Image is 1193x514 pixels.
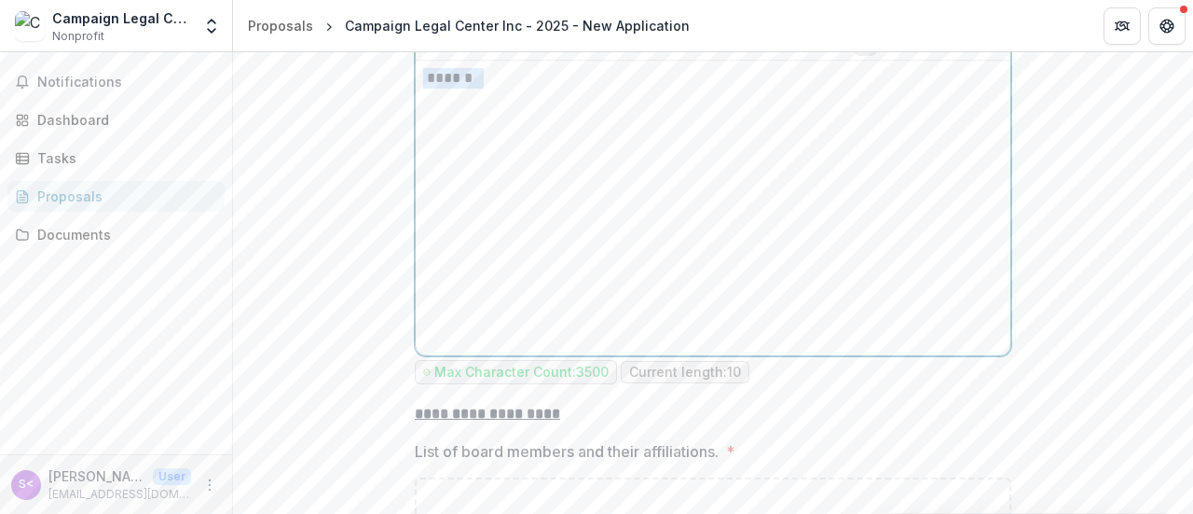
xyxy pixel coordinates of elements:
a: Documents [7,219,225,250]
div: Campaign Legal Center Inc - 2025 - New Application [345,16,690,35]
a: Proposals [240,12,321,39]
button: More [199,474,221,496]
p: [EMAIL_ADDRESS][DOMAIN_NAME] [48,486,191,503]
div: Proposals [37,187,210,206]
div: Campaign Legal Center Inc [52,8,191,28]
p: [PERSON_NAME] <[EMAIL_ADDRESS][DOMAIN_NAME]> <[EMAIL_ADDRESS][DOMAIN_NAME]> [48,466,145,486]
a: Proposals [7,181,225,212]
img: Campaign Legal Center Inc [15,11,45,41]
div: Documents [37,225,210,244]
p: List of board members and their affiliations. [415,440,719,463]
button: Get Help [1148,7,1186,45]
button: Notifications [7,67,225,97]
span: Nonprofit [52,28,104,45]
div: Proposals [248,16,313,35]
p: Current length: 10 [629,365,741,381]
a: Tasks [7,143,225,174]
a: Dashboard [7,104,225,135]
button: Open entity switcher [199,7,225,45]
nav: breadcrumb [240,12,697,39]
div: Seder, Rebekah <rseder@campaignlegalcenter.org> <rseder@campaignlegalcenter.org> [19,479,34,491]
span: Notifications [37,75,217,90]
div: Dashboard [37,110,210,130]
p: Max Character Count: 3500 [434,365,609,381]
div: Tasks [37,148,210,168]
button: Partners [1104,7,1141,45]
p: User [153,468,191,485]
